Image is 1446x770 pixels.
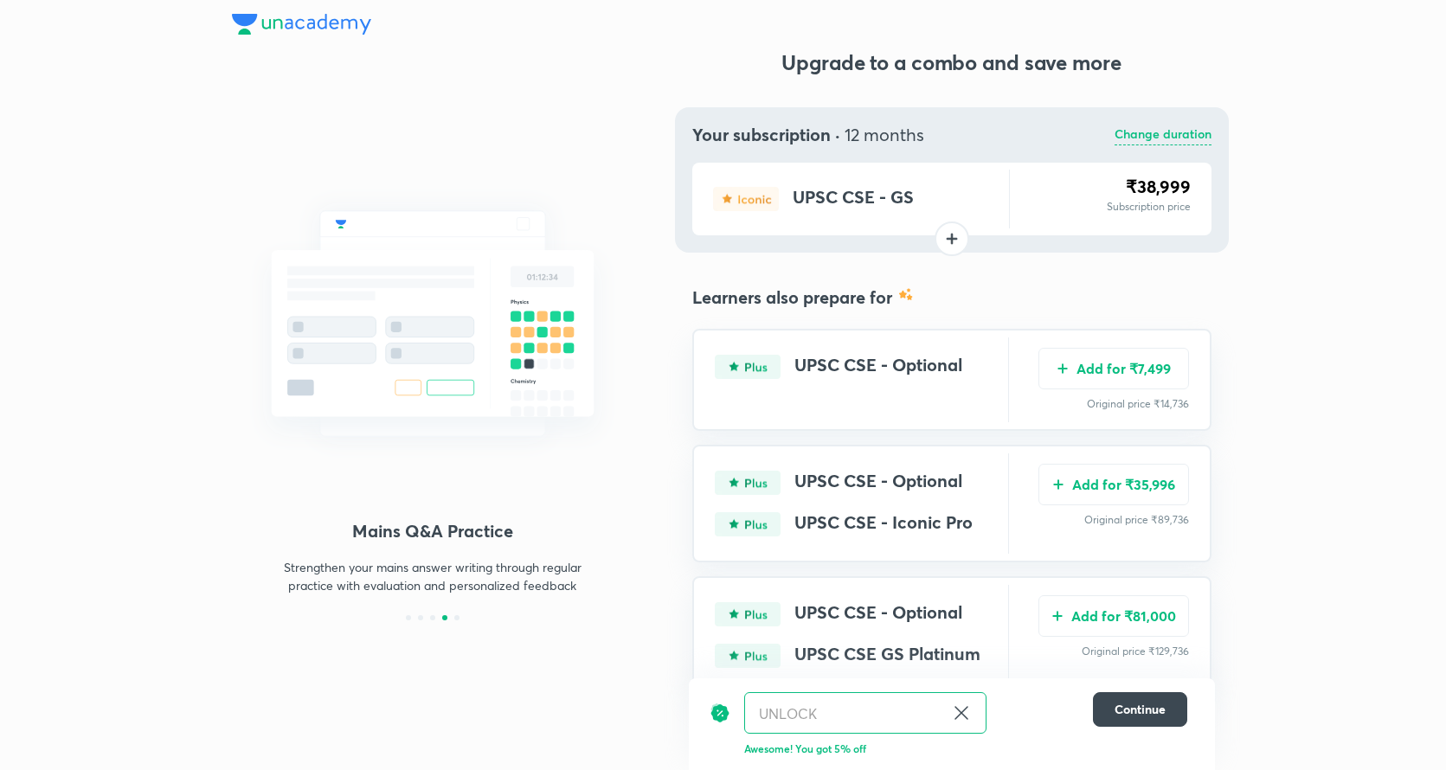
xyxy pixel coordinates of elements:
[715,602,781,626] img: type
[232,518,633,544] h4: Mains Q&A Practice
[1038,512,1189,528] p: Original price ₹89,736
[1038,348,1189,389] button: Add for ₹7,499
[1038,464,1189,505] button: Add for ₹35,996
[794,644,980,668] h4: UPSC CSE GS Platinum
[744,741,1187,756] p: Awesome! You got 5% off
[232,14,371,35] img: Company Logo
[689,48,1215,76] h3: Upgrade to a combo and save more
[1038,595,1189,637] button: Add for ₹81,000
[1107,199,1191,215] p: Subscription price
[1051,478,1065,491] img: add
[692,287,892,308] h4: Learners also prepare for
[1115,701,1166,718] span: Continue
[232,173,633,474] img: mock_test_quizes_521a5f770e.svg
[1051,609,1064,623] img: add
[713,187,779,211] img: type
[745,693,944,734] input: Have a referral code?
[1038,644,1189,659] p: Original price ₹129,736
[794,602,962,626] h4: UPSC CSE - Optional
[715,355,781,379] img: type
[715,471,781,495] img: type
[1093,692,1187,727] button: Continue
[794,512,973,536] h4: UPSC CSE - Iconic Pro
[793,187,914,211] h4: UPSC CSE - GS
[710,692,730,734] img: discount
[715,512,781,536] img: type
[715,644,781,668] img: type
[794,355,962,379] h4: UPSC CSE - Optional
[899,287,913,301] img: combo
[1115,125,1211,145] p: Change duration
[794,471,962,495] h4: UPSC CSE - Optional
[1056,362,1070,375] img: add
[845,123,924,146] span: 12 months
[282,558,583,594] p: Strengthen your mains answer writing through regular practice with evaluation and personalized fe...
[1038,396,1189,412] p: Original price ₹14,736
[1126,175,1191,198] span: ₹38,999
[692,125,924,145] h4: Your subscription ·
